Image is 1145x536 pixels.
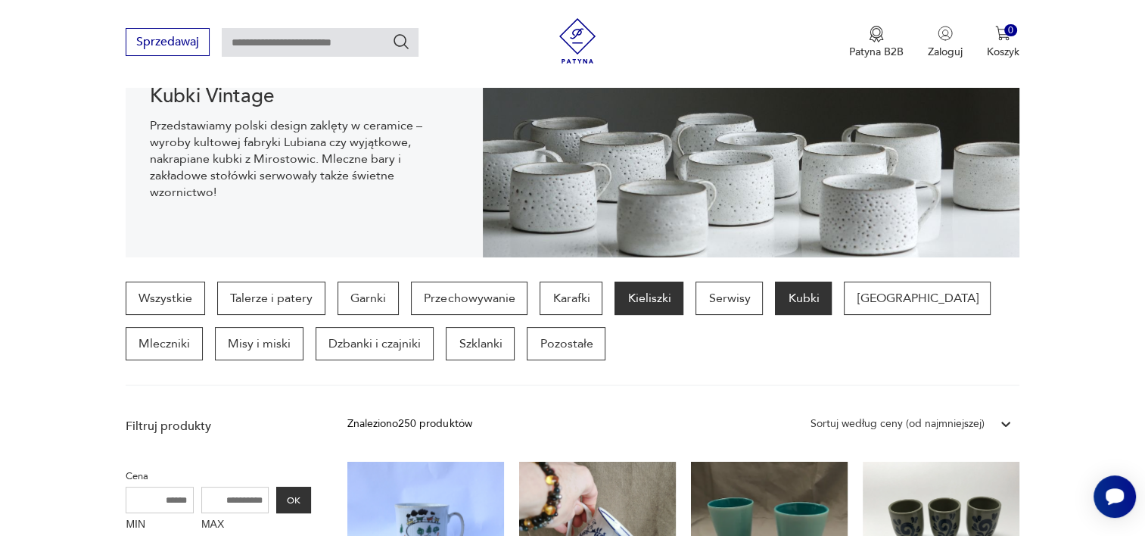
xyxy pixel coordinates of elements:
a: Serwisy [695,282,763,315]
p: Zaloguj [928,45,963,59]
iframe: Smartsupp widget button [1094,475,1136,518]
a: Kieliszki [615,282,683,315]
a: [GEOGRAPHIC_DATA] [844,282,991,315]
p: Filtruj produkty [126,418,311,435]
h1: Kubki Vintage [150,87,459,105]
button: 0Koszyk [987,26,1019,59]
a: Karafki [540,282,602,315]
a: Szklanki [446,327,515,360]
img: c6889ce7cfaffc5c673006ca7561ba64.jpg [483,30,1019,257]
a: Wszystkie [126,282,205,315]
button: Patyna B2B [849,26,904,59]
p: Przedstawiamy polski design zaklęty w ceramice – wyroby kultowej fabryki Lubiana czy wyjątkowe, n... [150,117,459,201]
a: Dzbanki i czajniki [316,327,434,360]
a: Sprzedawaj [126,38,210,48]
a: Ikona medaluPatyna B2B [849,26,904,59]
button: Szukaj [392,33,410,51]
a: Talerze i patery [217,282,325,315]
p: Cena [126,468,311,485]
img: Ikonka użytkownika [938,26,953,41]
button: Sprzedawaj [126,28,210,56]
p: Koszyk [987,45,1019,59]
p: Patyna B2B [849,45,904,59]
button: Zaloguj [928,26,963,59]
a: Przechowywanie [411,282,527,315]
div: Znaleziono 250 produktów [347,416,471,432]
a: Pozostałe [527,327,605,360]
a: Mleczniki [126,327,203,360]
img: Ikona medalu [869,26,884,42]
div: Sortuj według ceny (od najmniejszej) [811,416,985,432]
img: Ikona koszyka [995,26,1010,41]
a: Garnki [338,282,399,315]
a: Kubki [775,282,832,315]
a: Misy i miski [215,327,303,360]
img: Patyna - sklep z meblami i dekoracjami vintage [555,18,600,64]
div: 0 [1004,24,1017,37]
button: OK [276,487,311,513]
